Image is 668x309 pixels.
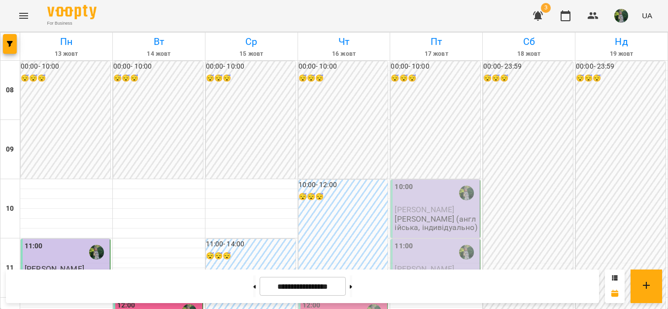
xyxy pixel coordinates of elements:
[113,61,203,72] h6: 00:00 - 10:00
[21,73,110,84] h6: 😴😴😴
[21,61,110,72] h6: 00:00 - 10:00
[484,49,573,59] h6: 18 жовт
[642,10,652,21] span: UA
[6,263,14,273] h6: 11
[12,4,35,28] button: Menu
[300,49,389,59] h6: 16 жовт
[392,49,481,59] h6: 17 жовт
[300,34,389,49] h6: Чт
[89,245,104,260] img: Ряба Надія Федорівна (а)
[576,73,666,84] h6: 😴😴😴
[483,73,573,84] h6: 😴😴😴
[47,5,97,19] img: Voopty Logo
[395,182,413,193] label: 10:00
[391,73,480,84] h6: 😴😴😴
[114,49,203,59] h6: 14 жовт
[299,180,388,191] h6: 10:00 - 12:00
[459,245,474,260] img: Ряба Надія Федорівна (а)
[577,34,666,49] h6: Нд
[206,61,296,72] h6: 00:00 - 10:00
[47,20,97,27] span: For Business
[577,49,666,59] h6: 19 жовт
[113,73,203,84] h6: 😴😴😴
[206,251,296,262] h6: 😴😴😴
[395,241,413,252] label: 11:00
[6,85,14,96] h6: 08
[576,61,666,72] h6: 00:00 - 23:59
[391,61,480,72] h6: 00:00 - 10:00
[299,61,388,72] h6: 00:00 - 10:00
[484,34,573,49] h6: Сб
[299,192,388,202] h6: 😴😴😴
[392,34,481,49] h6: Пт
[25,241,43,252] label: 11:00
[206,73,296,84] h6: 😴😴😴
[22,49,111,59] h6: 13 жовт
[638,6,656,25] button: UA
[207,49,296,59] h6: 15 жовт
[395,205,454,214] span: [PERSON_NAME]
[207,34,296,49] h6: Ср
[6,203,14,214] h6: 10
[206,239,296,250] h6: 11:00 - 14:00
[114,34,203,49] h6: Вт
[22,34,111,49] h6: Пн
[541,3,551,13] span: 3
[483,61,573,72] h6: 00:00 - 23:59
[459,186,474,200] img: Ряба Надія Федорівна (а)
[395,215,478,232] p: [PERSON_NAME] (англійська, індивідуально)
[299,73,388,84] h6: 😴😴😴
[614,9,628,23] img: 429a96cc9ef94a033d0b11a5387a5960.jfif
[6,144,14,155] h6: 09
